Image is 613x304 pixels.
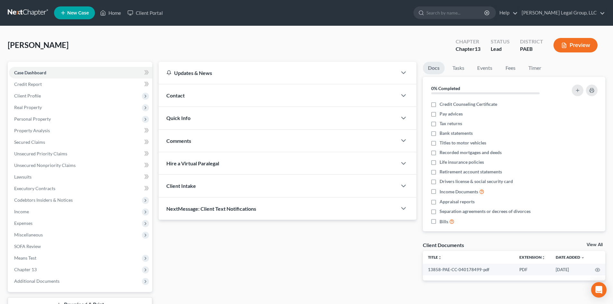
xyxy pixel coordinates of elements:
div: Status [491,38,510,45]
a: Unsecured Nonpriority Claims [9,160,152,171]
a: Tasks [447,62,469,74]
strong: 0% Completed [431,86,460,91]
a: SOFA Review [9,241,152,252]
a: Timer [523,62,546,74]
span: Life insurance policies [440,159,484,165]
button: Preview [553,38,598,52]
span: Personal Property [14,116,51,122]
a: View All [587,243,603,247]
a: Home [97,7,124,19]
span: Expenses [14,220,33,226]
a: Credit Report [9,78,152,90]
a: Help [496,7,518,19]
div: District [520,38,543,45]
span: 13 [475,46,480,52]
a: Property Analysis [9,125,152,136]
span: Means Test [14,255,36,261]
div: Chapter [456,38,480,45]
span: Secured Claims [14,139,45,145]
span: Unsecured Nonpriority Claims [14,162,76,168]
span: Drivers license & social security card [440,178,513,185]
span: Property Analysis [14,128,50,133]
span: Contact [166,92,185,98]
input: Search by name... [426,7,485,19]
div: Chapter [456,45,480,53]
span: Miscellaneous [14,232,43,237]
a: Unsecured Priority Claims [9,148,152,160]
span: Hire a Virtual Paralegal [166,160,219,166]
span: NextMessage: Client Text Notifications [166,206,256,212]
span: Pay advices [440,111,463,117]
span: Chapter 13 [14,267,37,272]
a: Extensionunfold_more [519,255,545,260]
div: Open Intercom Messenger [591,282,607,298]
a: Executory Contracts [9,183,152,194]
span: Credit Report [14,81,42,87]
a: Titleunfold_more [428,255,442,260]
span: Tax returns [440,120,462,127]
a: Secured Claims [9,136,152,148]
td: PDF [514,264,551,275]
span: Titles to motor vehicles [440,140,486,146]
i: unfold_more [542,256,545,260]
td: 13858-PAE-CC-040178499-pdf [423,264,514,275]
div: Client Documents [423,242,464,248]
td: [DATE] [551,264,590,275]
span: Codebtors Insiders & Notices [14,197,73,203]
div: Updates & News [166,69,389,76]
span: Income Documents [440,189,478,195]
span: Case Dashboard [14,70,46,75]
span: Income [14,209,29,214]
span: Client Profile [14,93,41,98]
span: Bank statements [440,130,473,136]
a: [PERSON_NAME] Legal Group, LLC [518,7,605,19]
a: Lawsuits [9,171,152,183]
span: Additional Documents [14,278,60,284]
span: [PERSON_NAME] [8,40,69,50]
span: Appraisal reports [440,198,475,205]
span: Real Property [14,105,42,110]
span: Retirement account statements [440,169,502,175]
i: expand_more [581,256,585,260]
span: Quick Info [166,115,190,121]
a: Date Added expand_more [556,255,585,260]
span: Executory Contracts [14,186,55,191]
span: SOFA Review [14,244,41,249]
span: Recorded mortgages and deeds [440,149,502,156]
span: Comments [166,138,191,144]
a: Fees [500,62,521,74]
div: Lead [491,45,510,53]
span: New Case [67,11,89,15]
span: Unsecured Priority Claims [14,151,67,156]
span: Separation agreements or decrees of divorces [440,208,531,215]
a: Case Dashboard [9,67,152,78]
div: PAEB [520,45,543,53]
span: Client Intake [166,183,196,189]
span: Lawsuits [14,174,32,180]
a: Events [472,62,497,74]
span: Credit Counseling Certificate [440,101,497,107]
i: unfold_more [438,256,442,260]
a: Client Portal [124,7,166,19]
a: Docs [423,62,445,74]
span: Bills [440,218,448,225]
